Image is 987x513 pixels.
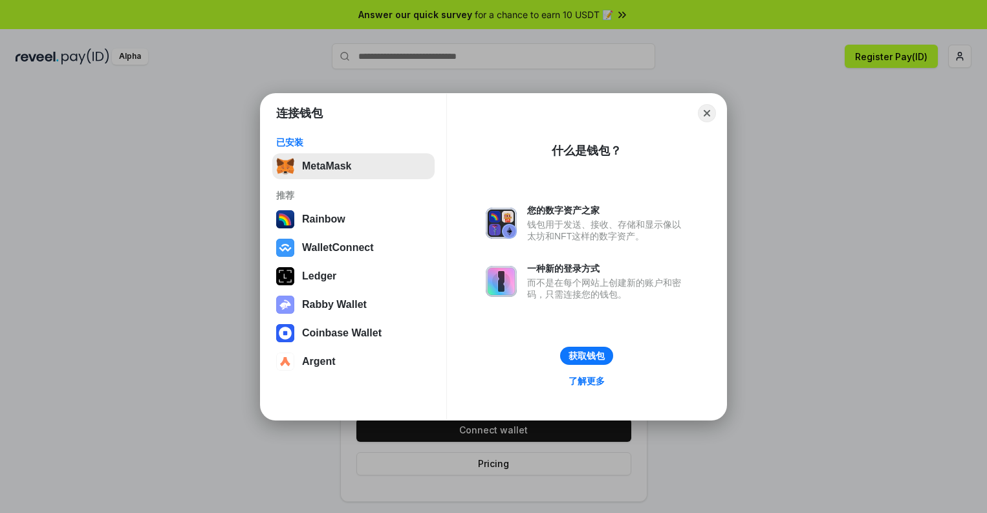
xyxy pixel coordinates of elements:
img: svg+xml,%3Csvg%20xmlns%3D%22http%3A%2F%2Fwww.w3.org%2F2000%2Fsvg%22%20fill%3D%22none%22%20viewBox... [276,296,294,314]
button: Argent [272,349,435,375]
div: 已安装 [276,136,431,148]
button: Close [698,104,716,122]
img: svg+xml,%3Csvg%20xmlns%3D%22http%3A%2F%2Fwww.w3.org%2F2000%2Fsvg%22%20fill%3D%22none%22%20viewBox... [486,208,517,239]
img: svg+xml,%3Csvg%20width%3D%2228%22%20height%3D%2228%22%20viewBox%3D%220%200%2028%2028%22%20fill%3D... [276,239,294,257]
div: 获取钱包 [569,350,605,362]
img: svg+xml,%3Csvg%20fill%3D%22none%22%20height%3D%2233%22%20viewBox%3D%220%200%2035%2033%22%20width%... [276,157,294,175]
div: 什么是钱包？ [552,143,622,158]
div: WalletConnect [302,242,374,254]
div: Argent [302,356,336,367]
button: Ledger [272,263,435,289]
div: 了解更多 [569,375,605,387]
button: 获取钱包 [560,347,613,365]
div: 推荐 [276,190,431,201]
div: Coinbase Wallet [302,327,382,339]
button: Rainbow [272,206,435,232]
div: 您的数字资产之家 [527,204,688,216]
a: 了解更多 [561,373,613,389]
div: Rabby Wallet [302,299,367,311]
div: 而不是在每个网站上创建新的账户和密码，只需连接您的钱包。 [527,277,688,300]
img: svg+xml,%3Csvg%20width%3D%22120%22%20height%3D%22120%22%20viewBox%3D%220%200%20120%20120%22%20fil... [276,210,294,228]
img: svg+xml,%3Csvg%20width%3D%2228%22%20height%3D%2228%22%20viewBox%3D%220%200%2028%2028%22%20fill%3D... [276,353,294,371]
button: WalletConnect [272,235,435,261]
h1: 连接钱包 [276,105,323,121]
div: Ledger [302,270,336,282]
button: MetaMask [272,153,435,179]
img: svg+xml,%3Csvg%20width%3D%2228%22%20height%3D%2228%22%20viewBox%3D%220%200%2028%2028%22%20fill%3D... [276,324,294,342]
div: 一种新的登录方式 [527,263,688,274]
div: 钱包用于发送、接收、存储和显示像以太坊和NFT这样的数字资产。 [527,219,688,242]
button: Coinbase Wallet [272,320,435,346]
div: MetaMask [302,160,351,172]
img: svg+xml,%3Csvg%20xmlns%3D%22http%3A%2F%2Fwww.w3.org%2F2000%2Fsvg%22%20fill%3D%22none%22%20viewBox... [486,266,517,297]
div: Rainbow [302,213,345,225]
button: Rabby Wallet [272,292,435,318]
img: svg+xml,%3Csvg%20xmlns%3D%22http%3A%2F%2Fwww.w3.org%2F2000%2Fsvg%22%20width%3D%2228%22%20height%3... [276,267,294,285]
